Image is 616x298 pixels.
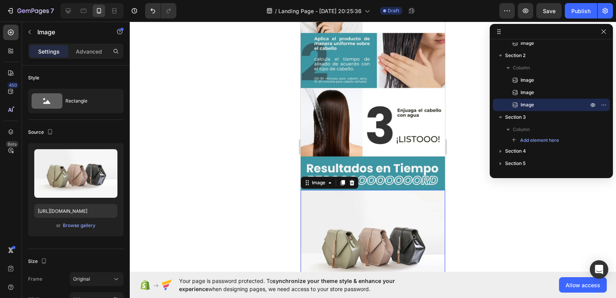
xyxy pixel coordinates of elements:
[521,89,534,96] span: Image
[179,277,425,293] span: Your page is password protected. To when designing pages, we need access to your store password.
[566,281,600,289] span: Allow access
[571,7,591,15] div: Publish
[521,39,534,47] span: Image
[34,149,117,198] img: preview-image
[520,137,559,144] span: Add element here
[388,7,399,14] span: Draft
[63,222,95,229] div: Browse gallery
[505,113,526,121] span: Section 3
[301,22,445,272] iframe: Design area
[179,278,395,292] span: synchronize your theme style & enhance your experience
[28,276,42,283] label: Frame
[34,204,117,218] input: https://example.com/image.jpg
[38,47,60,56] p: Settings
[536,3,562,19] button: Save
[62,222,96,229] button: Browse gallery
[70,272,124,286] button: Original
[37,27,103,37] p: Image
[56,221,61,230] span: or
[521,76,534,84] span: Image
[6,141,18,147] div: Beta
[590,260,608,279] div: Open Intercom Messenger
[28,74,39,81] div: Style
[3,3,57,19] button: 7
[76,47,102,56] p: Advanced
[73,276,90,283] span: Original
[50,6,54,15] p: 7
[521,101,534,109] span: Image
[28,256,49,267] div: Size
[559,277,607,293] button: Allow access
[513,126,530,133] span: Column
[145,3,176,19] div: Undo/Redo
[508,136,562,145] button: Add element here
[505,160,526,167] span: Section 5
[505,147,526,155] span: Section 4
[28,127,55,138] div: Source
[275,7,277,15] span: /
[505,52,526,59] span: Section 2
[543,8,556,14] span: Save
[65,92,112,110] div: Rectangle
[565,3,597,19] button: Publish
[513,64,530,72] span: Column
[7,82,18,88] div: 450
[278,7,362,15] span: Landing Page - [DATE] 20:25:36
